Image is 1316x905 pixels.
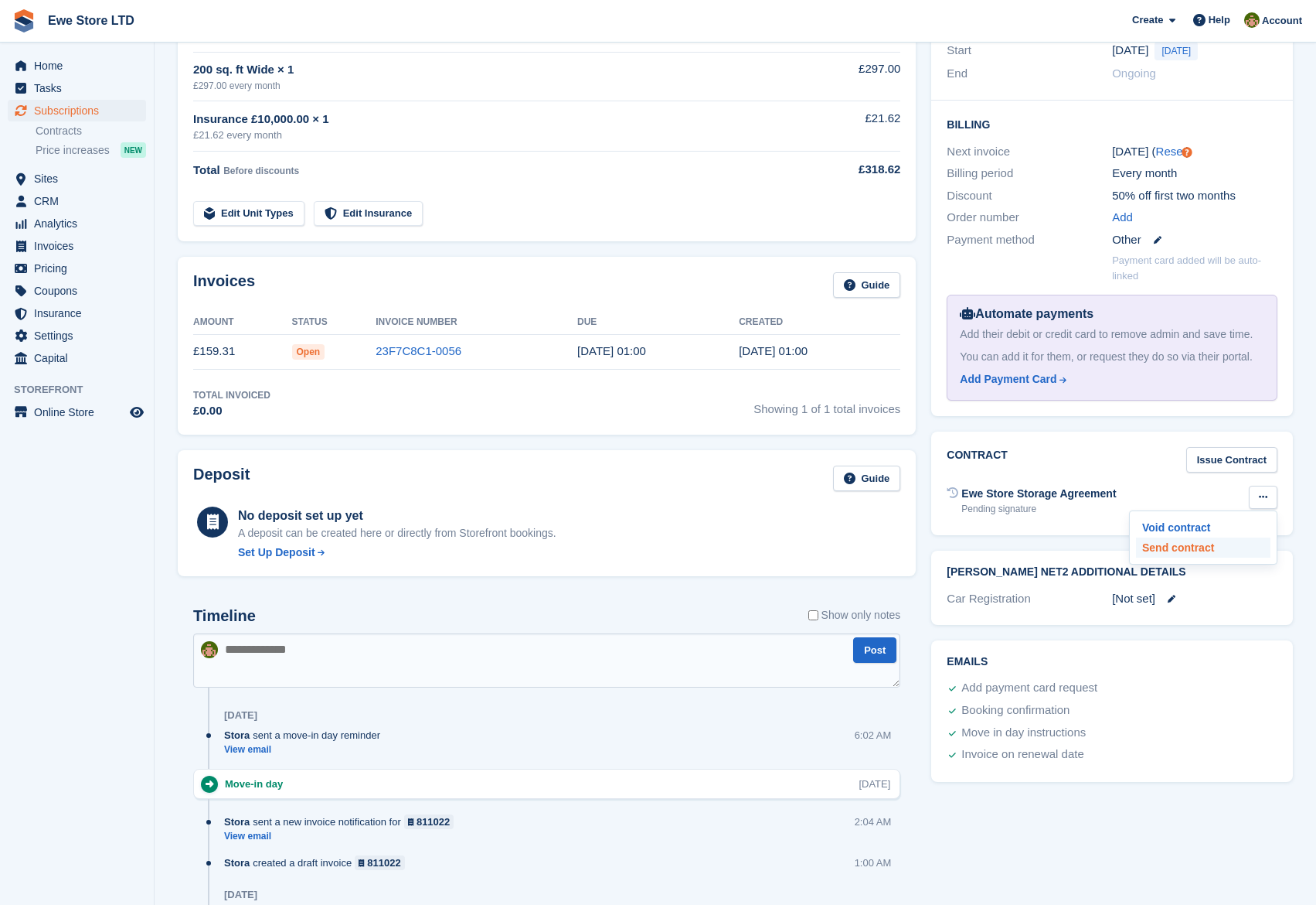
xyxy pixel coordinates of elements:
div: sent a move-in day reminder [224,728,388,743]
a: Set Up Deposit [238,545,556,561]
th: Invoice Number [376,310,577,335]
h2: Invoices [193,272,255,298]
p: Void contract [1136,517,1270,538]
a: Issue Contract [1186,447,1277,473]
span: Create [1132,12,1163,28]
div: [DATE] [224,709,257,722]
div: Add their debit or credit card to remove admin and save time. [960,326,1264,343]
div: Ewe Store Storage Agreement [961,486,1116,502]
div: £318.62 [791,161,900,179]
div: Car Registration [947,590,1112,608]
a: Guide [833,272,901,298]
div: [DATE] [224,889,257,901]
div: [DATE] [859,777,890,791]
div: 6:02 AM [855,728,892,743]
span: Online Store [34,401,127,423]
div: Start [947,42,1112,60]
span: Capital [34,347,127,369]
span: Stora [224,814,250,829]
a: menu [8,213,146,234]
a: 811022 [404,814,454,829]
a: menu [8,235,146,257]
div: created a draft invoice [224,855,413,870]
div: sent a new invoice notification for [224,814,461,829]
div: Tooltip anchor [1180,145,1194,159]
a: Edit Insurance [314,201,423,227]
img: Jason Butcher [201,641,218,658]
a: Send contract [1136,538,1270,558]
td: £297.00 [791,52,900,101]
a: Contracts [36,124,146,138]
span: CRM [34,190,127,212]
div: Move-in day [225,777,291,791]
span: Price increases [36,143,110,158]
div: Next invoice [947,143,1112,161]
span: Settings [34,325,127,347]
td: £21.62 [791,101,900,152]
div: No deposit set up yet [238,507,556,525]
time: 2025-09-05 00:00:00 UTC [1112,42,1148,60]
div: Invoice on renewal date [961,746,1083,764]
div: Billing period [947,165,1112,183]
div: End [947,65,1112,83]
div: 811022 [417,814,450,829]
span: Pricing [34,258,127,279]
th: Status [292,310,376,335]
span: Stora [224,728,250,743]
a: Edit Unit Types [193,201,304,227]
div: Discount [947,187,1112,205]
h2: [PERSON_NAME] Net2 Additional Details [947,566,1277,579]
a: menu [8,325,146,347]
div: [Not set] [1112,590,1277,608]
span: Home [34,55,127,77]
div: Insurance £10,000.00 × 1 [193,111,791,128]
th: Amount [193,310,292,335]
span: [DATE] [1154,42,1198,60]
div: Add payment card request [961,679,1097,698]
a: 811022 [355,855,405,870]
span: Total [193,163,220,176]
h2: Billing [947,116,1277,131]
a: menu [8,100,146,121]
a: Guide [833,466,901,491]
a: Reset [1156,145,1186,158]
h2: Timeline [193,607,256,625]
span: Analytics [34,213,127,234]
th: Created [739,310,900,335]
a: Preview store [128,403,146,422]
div: Set Up Deposit [238,545,315,561]
div: 50% off first two months [1112,187,1277,205]
img: Jason Butcher [1244,12,1260,28]
div: Every month [1112,165,1277,183]
input: Show only notes [808,607,818,623]
a: menu [8,401,146,423]
div: 1:00 AM [855,855,892,870]
div: £21.62 every month [193,128,791,143]
a: Add Payment Card [960,371,1258,388]
time: 2025-09-05 00:00:46 UTC [739,344,808,357]
span: Sites [34,168,127,190]
a: Ewe Store LTD [42,8,141,33]
div: 811022 [367,855,400,870]
time: 2025-09-06 00:00:00 UTC [577,344,646,357]
div: Other [1112,231,1277,249]
span: Stora [224,855,250,870]
a: menu [8,302,146,324]
a: menu [8,280,146,302]
p: A deposit can be created here or directly from Storefront bookings. [238,525,556,541]
a: menu [8,258,146,279]
a: Price increases NEW [36,142,146,159]
th: Due [577,310,739,335]
div: £297.00 every month [193,79,791,93]
span: Storefront [14,382,154,398]
button: Post [853,637,896,663]
h2: Deposit [193,466,250,491]
span: Before discounts [223,166,299,176]
span: Subscriptions [34,100,127,121]
div: 2:04 AM [855,814,892,829]
label: Show only notes [808,607,901,623]
div: 200 sq. ft Wide × 1 [193,61,791,79]
a: 23F7C8C1-0056 [376,344,461,357]
span: Account [1262,13,1302,29]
